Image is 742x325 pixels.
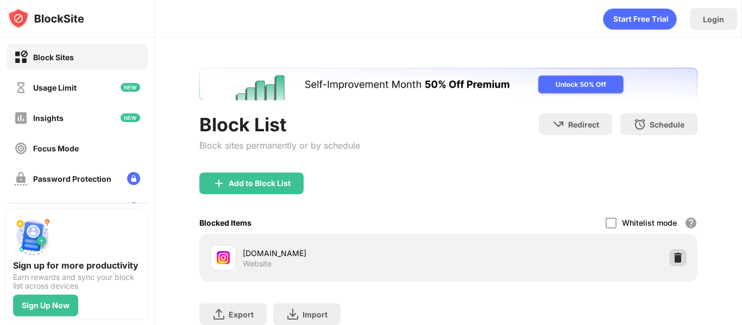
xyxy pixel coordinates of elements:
img: favicons [217,251,230,264]
img: focus-off.svg [14,142,28,155]
img: lock-menu.svg [127,172,140,185]
div: Website [243,259,272,269]
div: Schedule [650,120,684,129]
div: Whitelist mode [622,218,677,227]
div: Earn rewards and sync your block list across devices [13,273,141,290]
img: insights-off.svg [14,111,28,125]
div: animation [603,8,677,30]
img: lock-menu.svg [127,202,140,215]
img: new-icon.svg [121,113,140,122]
div: Login [703,15,724,24]
div: Export [229,310,254,319]
img: new-icon.svg [121,83,140,92]
div: Insights [33,113,64,123]
iframe: Banner [199,68,697,100]
div: Import [303,310,328,319]
img: block-on.svg [14,50,28,64]
div: Blocked Items [199,218,251,227]
img: push-signup.svg [13,216,52,256]
img: customize-block-page-off.svg [14,202,28,216]
img: logo-blocksite.svg [8,8,84,29]
img: password-protection-off.svg [14,172,28,186]
div: Add to Block List [229,179,291,188]
div: Usage Limit [33,83,77,92]
div: Password Protection [33,174,111,183]
div: Redirect [568,120,599,129]
div: Sign up for more productivity [13,260,141,271]
div: Focus Mode [33,144,79,153]
div: Block List [199,113,360,136]
div: Sign Up Now [22,301,70,310]
div: Block sites permanently or by schedule [199,140,360,151]
img: time-usage-off.svg [14,81,28,94]
div: [DOMAIN_NAME] [243,247,449,259]
div: Block Sites [33,53,74,62]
